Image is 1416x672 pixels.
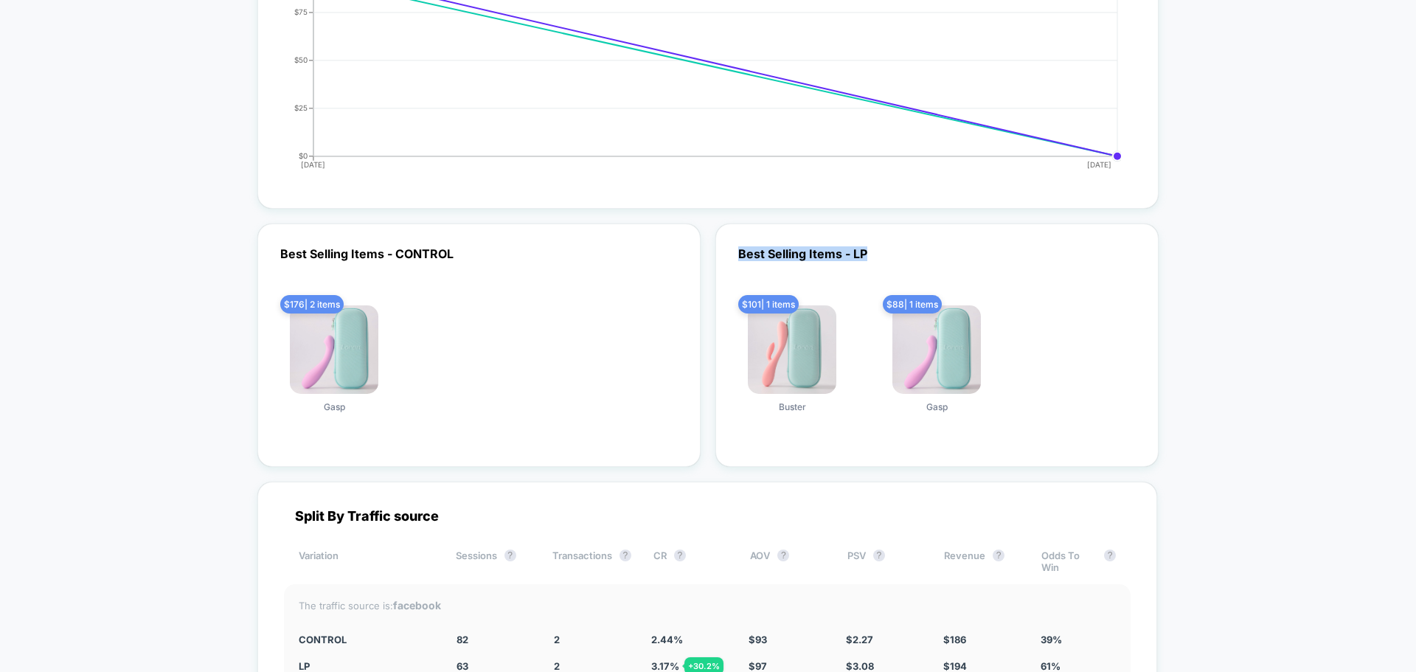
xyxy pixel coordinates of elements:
div: 39% [1041,634,1116,645]
div: Sessions [456,550,530,573]
div: AOV [750,550,825,573]
button: ? [504,550,516,561]
button: ? [619,550,631,561]
span: 2 [554,660,560,672]
button: ? [1104,550,1116,561]
div: Transactions [552,550,631,573]
tspan: $0 [299,151,308,160]
span: $ 176 | 2 items [280,295,344,314]
span: 2 [554,634,560,645]
tspan: $75 [294,7,308,16]
tspan: [DATE] [1088,160,1112,169]
span: 3.17 % [651,660,679,672]
button: ? [993,550,1004,561]
strong: facebook [393,599,441,612]
span: $ 194 [943,660,967,672]
div: CR [653,550,728,573]
div: Odds To Win [1041,550,1116,573]
tspan: $50 [294,55,308,64]
span: $ 2.27 [846,634,873,645]
span: Gasp [324,401,345,412]
span: Gasp [926,401,948,412]
span: $ 101 | 1 items [738,295,799,314]
img: produt [892,305,981,394]
span: $ 97 [749,660,767,672]
img: produt [290,305,378,394]
span: $ 3.08 [846,660,874,672]
span: 2.44 % [651,634,683,645]
div: Split By Traffic source [284,508,1131,524]
div: LP [299,660,434,672]
span: 82 [457,634,468,645]
tspan: $25 [294,103,308,112]
span: Buster [779,401,806,412]
div: Revenue [944,550,1018,573]
div: CONTROL [299,634,434,645]
div: Variation [299,550,434,573]
span: $ 88 | 1 items [883,295,942,314]
div: The traffic source is: [299,599,1116,612]
div: PSV [847,550,922,573]
tspan: [DATE] [301,160,325,169]
span: $ 93 [749,634,767,645]
span: 63 [457,660,468,672]
div: 61% [1041,660,1116,672]
button: ? [674,550,686,561]
span: $ 186 [943,634,966,645]
button: ? [777,550,789,561]
img: produt [748,305,836,394]
button: ? [873,550,885,561]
